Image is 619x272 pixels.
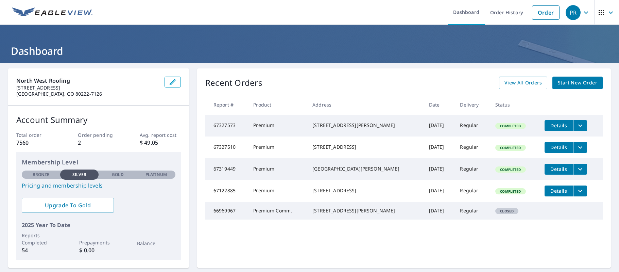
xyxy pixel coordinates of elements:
[545,186,573,196] button: detailsBtn-67122885
[72,172,87,178] p: Silver
[78,139,119,147] p: 2
[145,172,167,178] p: Platinum
[248,137,307,158] td: Premium
[454,180,490,202] td: Regular
[22,158,175,167] p: Membership Level
[16,131,57,139] p: Total order
[12,7,92,18] img: EV Logo
[558,79,597,87] span: Start New Order
[566,5,581,20] div: PR
[16,114,181,126] p: Account Summary
[496,145,525,150] span: Completed
[27,202,108,209] span: Upgrade To Gold
[16,139,57,147] p: 7560
[312,165,418,172] div: [GEOGRAPHIC_DATA][PERSON_NAME]
[312,207,418,214] div: [STREET_ADDRESS][PERSON_NAME]
[496,167,525,172] span: Completed
[454,137,490,158] td: Regular
[454,115,490,137] td: Regular
[79,246,118,254] p: $ 0.00
[140,131,181,139] p: Avg. report cost
[424,202,455,220] td: [DATE]
[307,95,424,115] th: Address
[137,240,175,247] p: Balance
[16,91,159,97] p: [GEOGRAPHIC_DATA], CO 80222-7126
[22,221,175,229] p: 2025 Year To Date
[552,77,603,89] a: Start New Order
[248,115,307,137] td: Premium
[248,158,307,180] td: Premium
[205,77,262,89] p: Recent Orders
[545,120,573,131] button: detailsBtn-67327573
[22,232,60,246] p: Reports Completed
[33,172,50,178] p: Bronze
[549,166,569,172] span: Details
[573,120,587,131] button: filesDropdownBtn-67327573
[248,95,307,115] th: Product
[424,180,455,202] td: [DATE]
[490,95,539,115] th: Status
[22,198,114,213] a: Upgrade To Gold
[8,44,611,58] h1: Dashboard
[205,95,248,115] th: Report #
[248,180,307,202] td: Premium
[205,137,248,158] td: 67327510
[312,122,418,129] div: [STREET_ADDRESS][PERSON_NAME]
[79,239,118,246] p: Prepayments
[205,180,248,202] td: 67122885
[549,144,569,150] span: Details
[424,158,455,180] td: [DATE]
[248,202,307,220] td: Premium Comm.
[424,95,455,115] th: Date
[496,209,518,213] span: Closed
[504,79,542,87] span: View All Orders
[545,142,573,153] button: detailsBtn-67327510
[424,115,455,137] td: [DATE]
[573,186,587,196] button: filesDropdownBtn-67122885
[424,137,455,158] td: [DATE]
[545,164,573,175] button: detailsBtn-67319449
[532,5,560,20] a: Order
[205,115,248,137] td: 67327573
[454,95,490,115] th: Delivery
[499,77,547,89] a: View All Orders
[22,246,60,254] p: 54
[16,85,159,91] p: [STREET_ADDRESS]
[22,181,175,190] a: Pricing and membership levels
[573,164,587,175] button: filesDropdownBtn-67319449
[549,122,569,129] span: Details
[312,187,418,194] div: [STREET_ADDRESS]
[140,139,181,147] p: $ 49.05
[573,142,587,153] button: filesDropdownBtn-67327510
[78,131,119,139] p: Order pending
[16,77,159,85] p: North West Roofing
[496,189,525,194] span: Completed
[112,172,123,178] p: Gold
[312,144,418,150] div: [STREET_ADDRESS]
[496,124,525,128] span: Completed
[549,188,569,194] span: Details
[454,158,490,180] td: Regular
[454,202,490,220] td: Regular
[205,158,248,180] td: 67319449
[205,202,248,220] td: 66969967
